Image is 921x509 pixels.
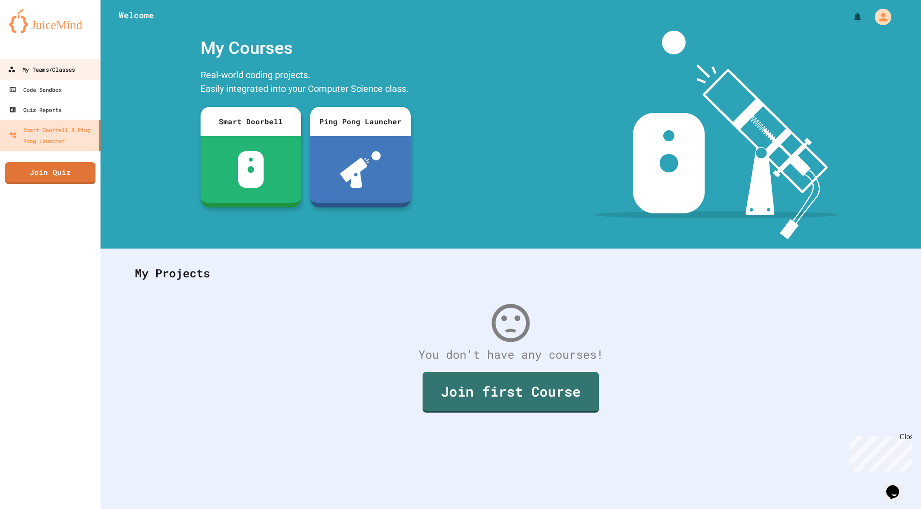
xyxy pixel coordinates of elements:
[126,255,896,291] div: My Projects
[340,151,381,188] img: ppl-with-ball.png
[196,66,415,100] div: Real-world coding projects. Easily integrated into your Computer Science class.
[238,151,264,188] img: sdb-white.svg
[883,472,912,500] iframe: chat widget
[8,64,75,75] div: My Teams/Classes
[196,31,415,66] div: My Courses
[865,6,894,27] div: My Account
[9,9,91,33] img: logo-orange.svg
[126,346,896,363] div: You don't have any courses!
[5,162,95,184] a: Join Quiz
[9,124,95,146] div: Smart Doorbell & Ping Pong Launcher
[9,84,62,95] div: Code Sandbox
[423,372,599,413] a: Join first Course
[4,4,63,58] div: Chat with us now!Close
[201,107,301,136] div: Smart Doorbell
[835,9,865,25] div: My Notifications
[593,31,838,239] img: banner-image-my-projects.png
[310,107,411,136] div: Ping Pong Launcher
[9,104,62,115] div: Quiz Reports
[845,433,912,472] iframe: chat widget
